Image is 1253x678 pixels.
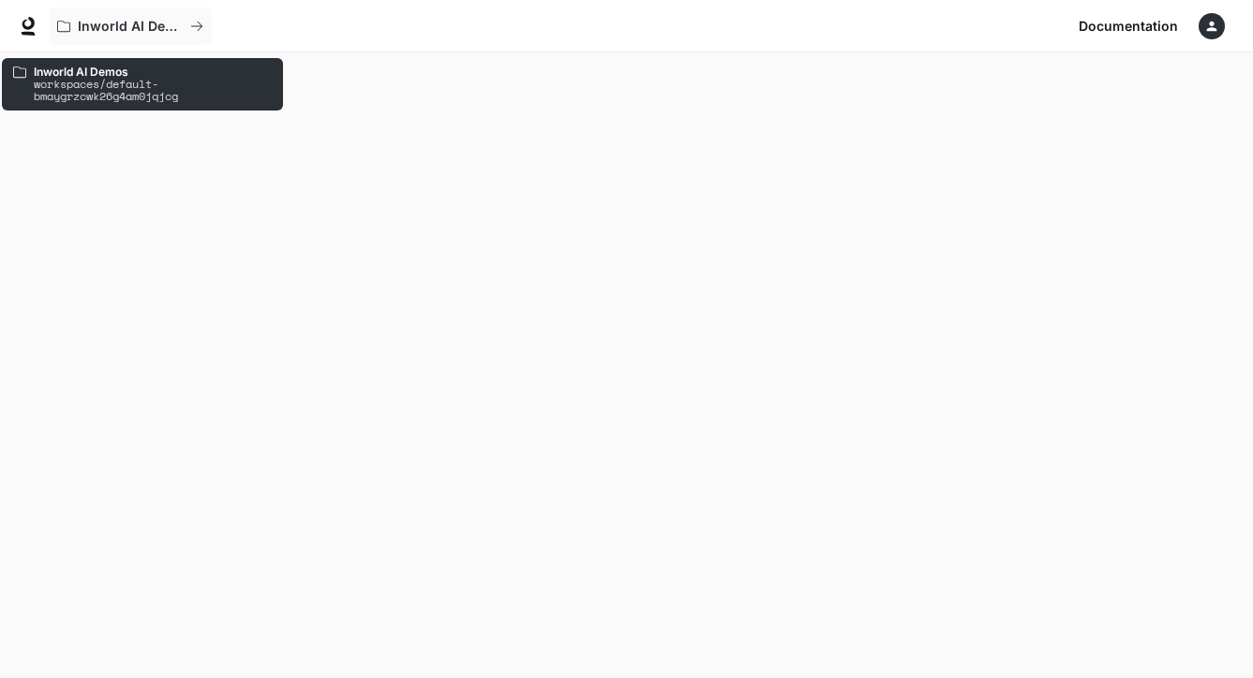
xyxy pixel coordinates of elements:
p: Inworld AI Demos [34,66,272,78]
span: Documentation [1079,15,1178,38]
p: Inworld AI Demos [78,19,183,35]
p: workspaces/default-bmaygrzcwk26g4am0jqjcg [34,78,272,102]
a: Documentation [1071,7,1186,45]
button: All workspaces [49,7,212,45]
